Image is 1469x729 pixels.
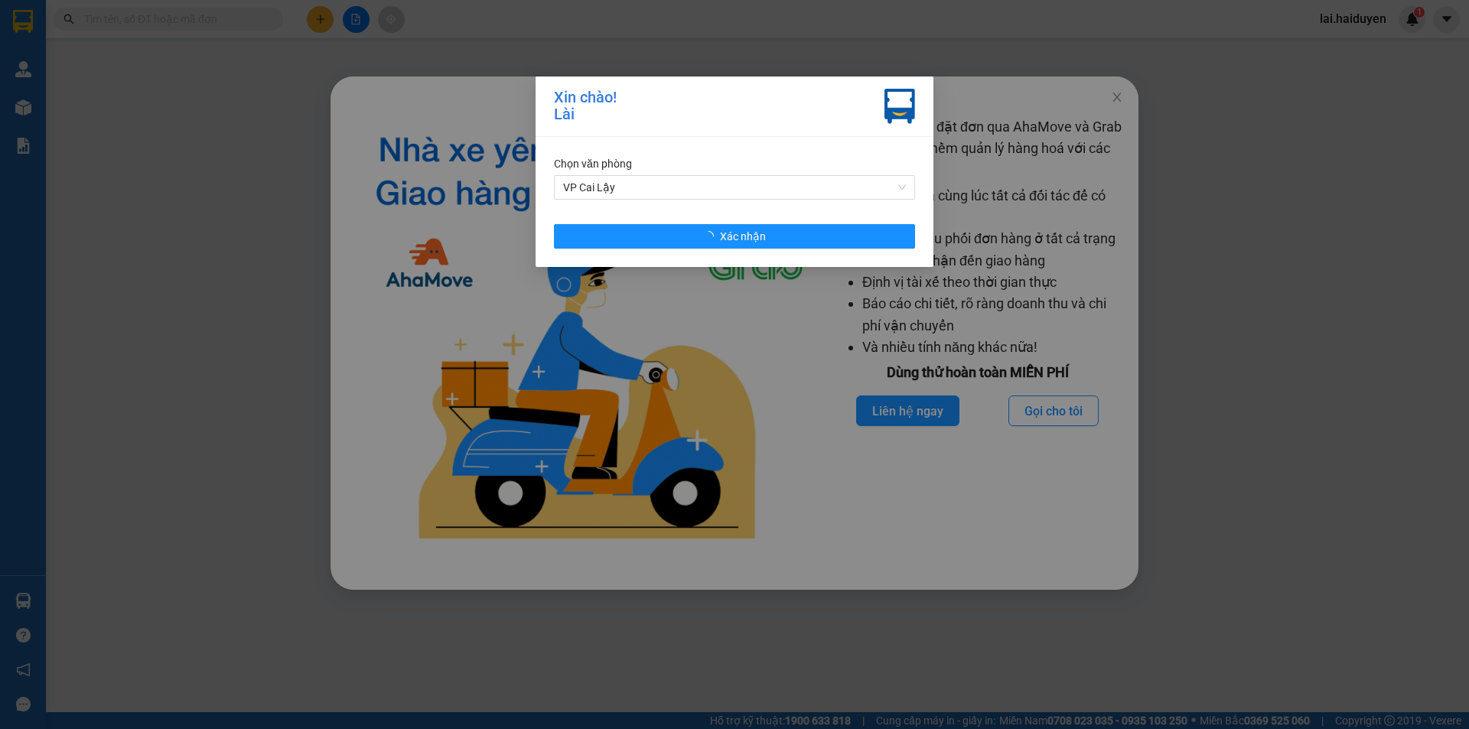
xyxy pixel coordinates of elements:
img: vxr-icon [884,89,915,124]
span: loading [703,231,720,242]
span: VP Cai Lậy [563,176,906,199]
div: Xin chào! Lài [554,89,617,124]
span: Xác nhận [720,228,766,245]
button: Xác nhận [554,224,915,249]
div: Chọn văn phòng [554,155,915,172]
